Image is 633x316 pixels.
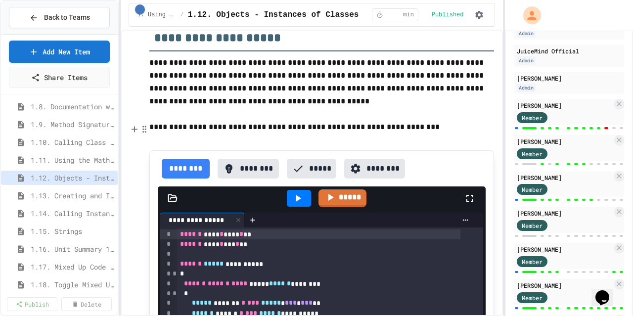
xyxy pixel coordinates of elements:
button: Back to Teams [9,7,110,28]
div: [PERSON_NAME] [517,245,612,254]
span: Member [522,149,543,158]
span: 1.11. Using the Math Class [31,155,114,165]
div: [PERSON_NAME] [517,137,612,146]
div: [PERSON_NAME] [517,173,612,182]
a: Delete [61,297,112,311]
span: 1.15. Strings [31,226,114,236]
a: Publish [7,297,57,311]
a: Share Items [9,67,110,88]
div: Content is published and visible to students [432,11,468,19]
span: 1.8. Documentation with Comments and Preconditions [31,101,114,112]
div: JuiceMind Official [517,46,621,55]
div: Admin [517,56,536,65]
span: 1.17. Mixed Up Code Practice 1.1-1.6 [31,262,114,272]
span: 1.9. Method Signatures [31,119,114,130]
span: 1.16. Unit Summary 1a (1.1-1.6) [31,244,114,254]
span: min [403,11,414,19]
iframe: chat widget [591,276,623,306]
div: My Account [513,4,543,27]
span: Member [522,113,543,122]
span: 1.18. Toggle Mixed Up or Write Code Practice 1.1-1.6 [31,279,114,290]
span: Member [522,293,543,302]
span: 1.13. Creating and Initializing Objects: Constructors [31,190,114,201]
span: / [181,11,184,19]
div: [PERSON_NAME] [517,281,612,290]
span: Member [522,221,543,230]
span: 1.12. Objects - Instances of Classes [188,9,359,21]
div: [PERSON_NAME] [517,74,621,83]
span: 1.14. Calling Instance Methods [31,208,114,219]
a: Add New Item [9,41,110,63]
div: Admin [517,29,536,38]
span: 1.12. Objects - Instances of Classes [31,173,114,183]
div: [PERSON_NAME] [517,209,612,218]
span: Member [522,257,543,266]
div: [PERSON_NAME] [517,101,612,110]
span: 1.10. Calling Class Methods [31,137,114,147]
span: 1. Using Objects and Methods [137,11,176,19]
span: Back to Teams [44,12,90,23]
div: Admin [517,84,536,92]
span: Member [522,185,543,194]
span: Published [432,11,464,19]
